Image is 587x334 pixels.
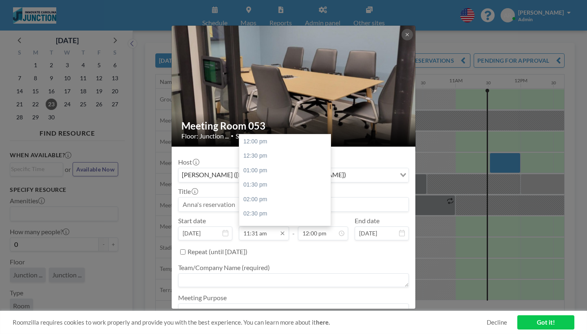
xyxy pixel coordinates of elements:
label: Title [178,187,197,196]
label: Team/Company Name (required) [178,264,270,272]
img: 537.jpg [172,25,416,147]
div: 03:00 pm [239,221,331,236]
div: 01:30 pm [239,178,331,192]
div: 02:30 pm [239,207,331,221]
h2: Meeting Room 053 [181,120,406,132]
a: here. [316,319,330,326]
input: Search for option [349,170,395,180]
a: Decline [487,319,507,326]
span: [PERSON_NAME] ([EMAIL_ADDRESS][DOMAIN_NAME]) [180,170,348,180]
label: Meeting Purpose [178,294,227,302]
label: Repeat (until [DATE]) [188,248,247,256]
span: - [292,220,295,237]
div: 01:00 pm [239,163,331,178]
div: Search for option [179,168,408,182]
span: Roomzilla requires cookies to work properly and provide you with the best experience. You can lea... [13,319,487,326]
input: Anna's reservation [179,198,408,211]
label: End date [355,217,380,225]
a: Got it! [517,315,574,330]
label: Start date [178,217,206,225]
div: 02:00 pm [239,192,331,207]
div: 12:00 pm [239,134,331,149]
span: Floor: Junction ... [181,132,229,140]
div: 12:30 pm [239,149,331,163]
span: • [231,133,234,139]
label: Host [178,158,199,166]
span: Seats: 10 [236,132,261,140]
